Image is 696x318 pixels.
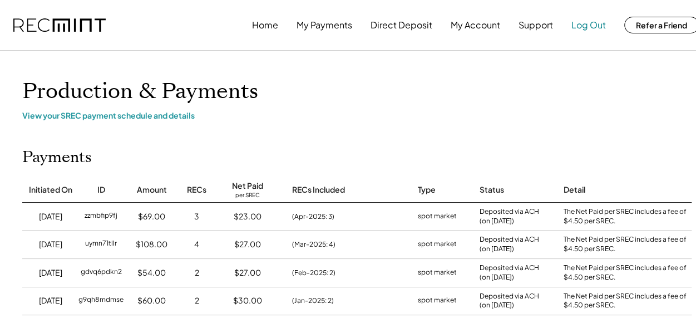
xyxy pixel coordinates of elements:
[22,148,92,167] h2: Payments
[480,263,539,282] div: Deposited via ACH (on [DATE])
[234,239,261,250] div: $27.00
[564,292,692,311] div: The Net Paid per SREC includes a fee of $4.50 per SREC.
[292,239,335,249] div: (Mar-2025: 4)
[480,184,504,195] div: Status
[451,14,500,36] button: My Account
[39,295,62,306] div: [DATE]
[252,14,278,36] button: Home
[194,211,199,222] div: 3
[39,239,62,250] div: [DATE]
[97,184,105,195] div: ID
[418,211,457,222] div: spot market
[297,14,352,36] button: My Payments
[480,235,539,254] div: Deposited via ACH (on [DATE])
[85,211,117,222] div: zzmbfip9fj
[13,18,106,32] img: recmint-logotype%403x.png
[564,263,692,282] div: The Net Paid per SREC includes a fee of $4.50 per SREC.
[22,79,690,105] h1: Production & Payments
[571,14,606,36] button: Log Out
[235,192,260,200] div: per SREC
[232,180,263,192] div: Net Paid
[137,295,166,306] div: $60.00
[292,212,334,222] div: (Apr-2025: 3)
[233,295,262,306] div: $30.00
[195,295,199,306] div: 2
[85,239,117,250] div: uymn71tllr
[39,211,62,222] div: [DATE]
[194,239,199,250] div: 4
[480,207,539,226] div: Deposited via ACH (on [DATE])
[292,296,334,306] div: (Jan-2025: 2)
[292,184,345,195] div: RECs Included
[81,267,122,278] div: gdvq6pdkn2
[418,295,457,306] div: spot market
[418,239,457,250] div: spot market
[564,207,692,226] div: The Net Paid per SREC includes a fee of $4.50 per SREC.
[137,184,167,195] div: Amount
[480,292,539,311] div: Deposited via ACH (on [DATE])
[371,14,432,36] button: Direct Deposit
[292,268,335,278] div: (Feb-2025: 2)
[136,239,167,250] div: $108.00
[22,110,690,120] div: View your SREC payment schedule and details
[137,267,166,278] div: $54.00
[234,211,261,222] div: $23.00
[187,184,206,195] div: RECs
[234,267,261,278] div: $27.00
[195,267,199,278] div: 2
[39,267,62,278] div: [DATE]
[138,211,165,222] div: $69.00
[519,14,553,36] button: Support
[29,184,72,195] div: Initiated On
[418,184,436,195] div: Type
[418,267,457,278] div: spot market
[78,295,124,306] div: g9qh8mdmse
[564,184,585,195] div: Detail
[564,235,692,254] div: The Net Paid per SREC includes a fee of $4.50 per SREC.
